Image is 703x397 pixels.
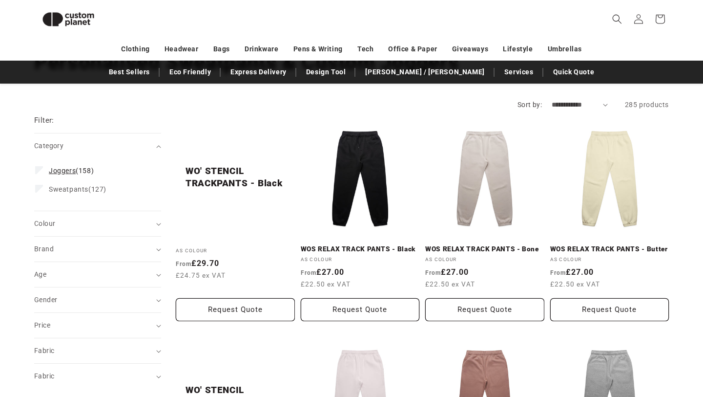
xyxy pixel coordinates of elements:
span: Fabric [34,372,54,380]
summary: Fabric (0 selected) [34,338,161,363]
span: 285 products [625,101,669,109]
summary: Brand (0 selected) [34,237,161,262]
img: Custom Planet [34,4,103,35]
a: Eco Friendly [165,64,216,81]
summary: Price [34,313,161,338]
span: Age [34,270,46,278]
summary: Gender (0 selected) [34,287,161,312]
a: [PERSON_NAME] / [PERSON_NAME] [360,64,489,81]
: Request Quote [425,298,544,321]
summary: Category (0 selected) [34,133,161,158]
a: Giveaways [452,41,488,58]
span: Sweatpants [49,185,88,193]
summary: Fabric (0 selected) [34,364,161,389]
button: Request Quote [176,298,295,321]
span: Fabric [34,347,54,354]
span: (127) [49,185,106,194]
span: £24.75 ex VAT [176,270,226,280]
a: WOS RELAX TRACK PANTS - Black [301,245,420,254]
a: Pens & Writing [293,41,343,58]
a: Services [499,64,538,81]
span: Gender [34,296,57,304]
summary: Age (0 selected) [34,262,161,287]
a: WO' STENCIL TRACKPANTS - Black [186,165,285,189]
a: Umbrellas [548,41,582,58]
strong: £29.70 [176,259,219,268]
a: Drinkware [245,41,278,58]
span: Category [34,142,63,150]
span: Colour [34,220,55,227]
span: Brand [34,245,54,253]
a: Best Sellers [104,64,155,81]
a: Quick Quote [548,64,600,81]
: Request Quote [301,298,420,321]
iframe: Chat Widget [536,291,703,397]
span: From [176,261,191,267]
span: Price [34,321,50,329]
a: WOS RELAX TRACK PANTS - Butter [550,245,669,254]
a: Office & Paper [388,41,437,58]
div: AS Colour [176,247,295,254]
a: Headwear [165,41,199,58]
a: Tech [357,41,373,58]
summary: Colour (0 selected) [34,211,161,236]
span: Joggers [49,167,76,175]
a: Clothing [121,41,150,58]
a: WOS RELAX TRACK PANTS - Bone [425,245,544,254]
summary: Search [606,8,628,30]
label: Sort by: [517,101,542,109]
span: (158) [49,166,94,175]
a: Express Delivery [226,64,291,81]
a: Lifestyle [503,41,533,58]
a: Bags [213,41,230,58]
a: Design Tool [301,64,351,81]
h2: Filter: [34,115,54,126]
